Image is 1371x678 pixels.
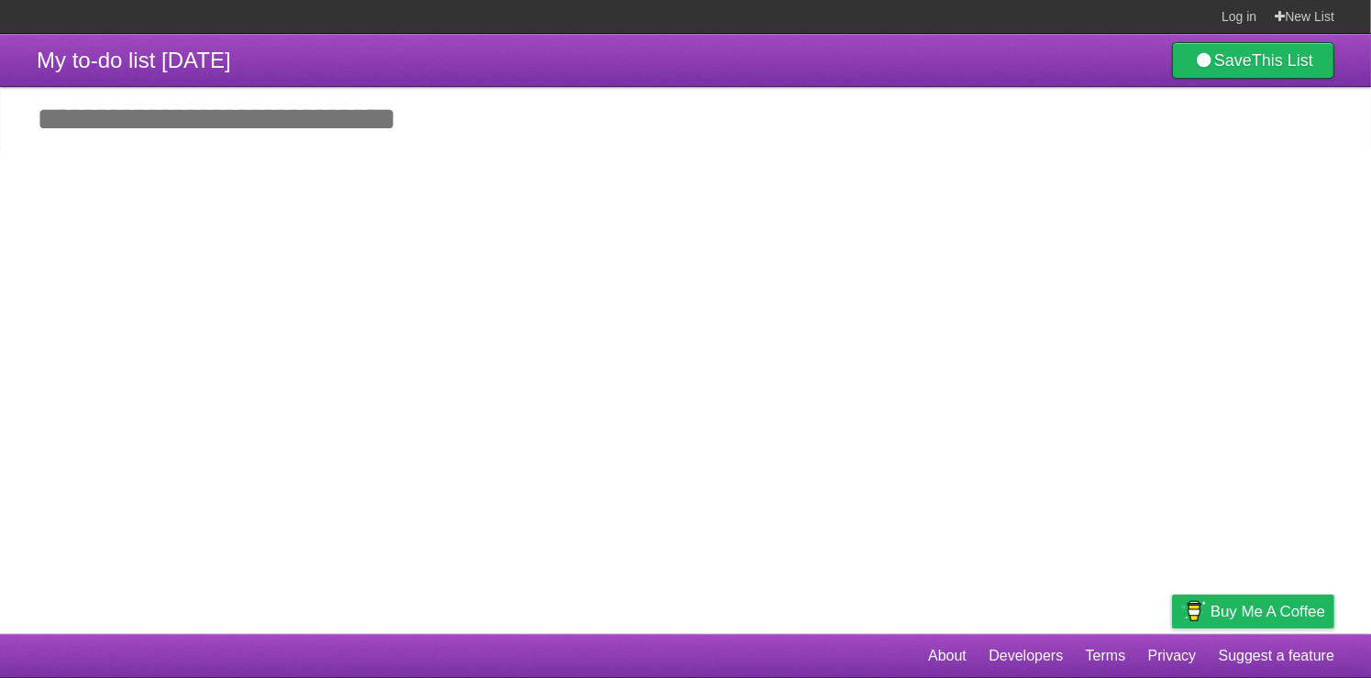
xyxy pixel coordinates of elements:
[1252,51,1313,70] b: This List
[1172,595,1334,629] a: Buy me a coffee
[37,48,231,72] span: My to-do list [DATE]
[1219,639,1334,673] a: Suggest a feature
[989,639,1063,673] a: Developers
[1172,42,1334,79] a: SaveThis List
[1086,639,1126,673] a: Terms
[1148,639,1196,673] a: Privacy
[1211,596,1325,628] span: Buy me a coffee
[1181,596,1206,627] img: Buy me a coffee
[928,639,967,673] a: About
